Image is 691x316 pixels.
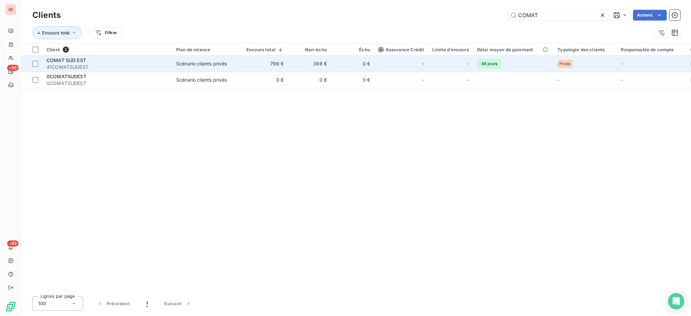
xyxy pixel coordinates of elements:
[47,47,60,52] span: Client
[668,293,684,309] div: Open Intercom Messenger
[138,296,156,311] button: 1
[156,296,200,311] button: Suivant
[621,77,623,83] span: -
[47,57,86,63] span: COMAT SUD EST
[5,4,16,15] div: SE
[146,300,148,307] span: 1
[88,296,138,311] button: Précédent
[292,47,327,52] div: Non-échu
[246,47,284,52] div: Encours total
[432,47,469,52] div: Limite d’encours
[288,56,331,72] td: 398 €
[47,74,86,79] span: 0COMATSUDEST
[47,80,168,87] span: 0COMATSUDEST
[621,61,623,66] span: -
[467,77,469,83] span: -
[335,47,370,52] div: Échu
[176,60,227,67] div: Scénario clients privés
[467,60,469,67] span: -
[176,77,227,83] div: Scénario clients privés
[422,77,424,83] span: -
[42,30,70,35] span: Encours total
[32,26,82,39] button: Encours total
[331,56,374,72] td: 0 €
[557,77,559,83] span: -
[422,60,424,67] span: -
[5,301,16,312] img: Logo LeanPay
[90,27,121,38] button: Filtrer
[38,300,46,307] span: 100
[7,240,19,247] span: +99
[331,72,374,88] td: 0 €
[242,72,288,88] td: 0 €
[378,47,424,52] span: Assurance Crédit
[559,62,571,66] span: Privés
[507,10,609,21] input: Rechercher
[7,65,19,71] span: +99
[621,47,682,52] div: Responsable de compte
[63,47,69,53] span: 2
[32,9,61,21] h3: Clients
[633,10,667,21] button: Actions
[5,66,16,77] a: +99
[557,47,613,52] div: Typologie des clients
[288,72,331,88] td: 0 €
[477,47,549,52] div: Délai moyen de paiement
[477,59,501,69] span: 46 jours
[47,64,168,70] span: 41COMATSUDEST
[176,47,238,52] div: Plan de relance
[242,56,288,72] td: 796 €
